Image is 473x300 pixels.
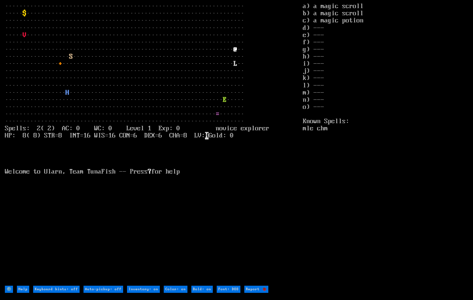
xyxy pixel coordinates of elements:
input: Inventory: on [127,286,160,293]
font: $ [23,10,26,17]
b: ? [148,168,151,176]
stats: a) a magic scroll b) a magic scroll c) a magic potion d) --- e) --- f) --- g) --- h) --- i) --- j... [303,3,468,285]
font: + [58,60,62,68]
input: Help [17,286,29,293]
font: V [23,32,26,39]
input: Font: DOS [217,286,240,293]
input: Bold: on [191,286,213,293]
font: S [69,53,73,60]
input: Color: on [164,286,187,293]
font: = [216,111,219,118]
font: H [66,89,69,97]
input: ⚙️ [5,286,13,293]
larn: ··································································· ····· ·······················... [5,3,303,285]
input: Report 🐞 [244,286,268,293]
mark: H [205,132,209,139]
input: Auto-pickup: off [83,286,123,293]
input: Keyboard hints: off [33,286,80,293]
font: E [223,96,226,104]
font: @ [234,46,237,53]
font: L [234,60,237,68]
